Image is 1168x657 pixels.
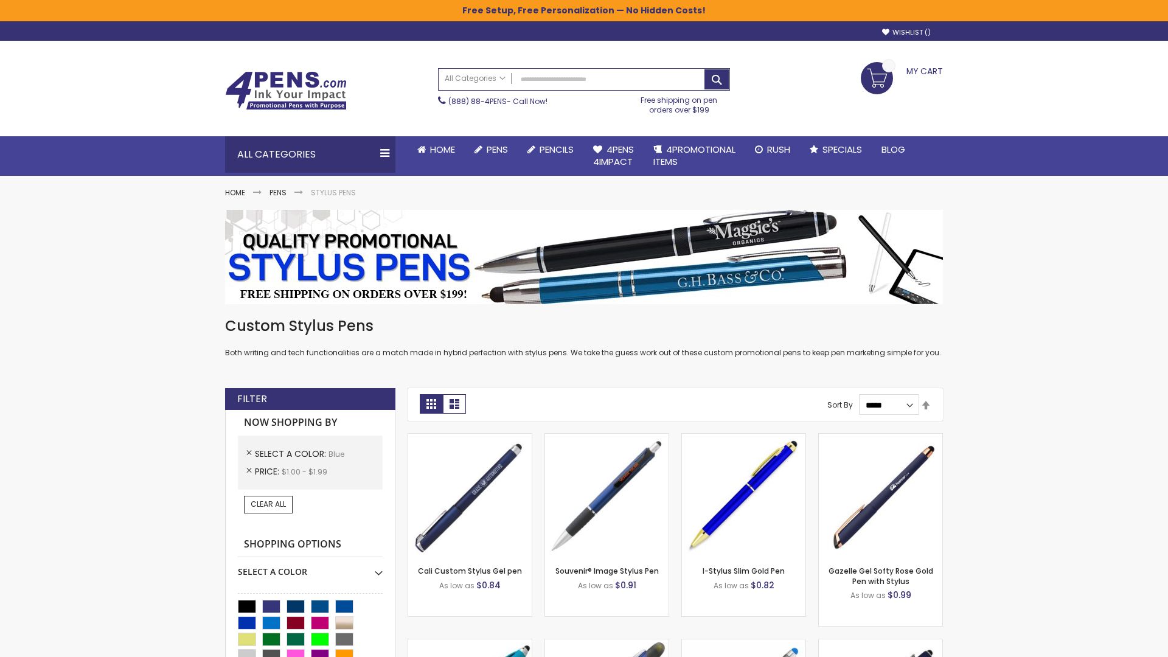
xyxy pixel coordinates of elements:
[487,143,508,156] span: Pens
[540,143,574,156] span: Pencils
[238,557,383,578] div: Select A Color
[628,91,731,115] div: Free shipping on pen orders over $199
[238,410,383,436] strong: Now Shopping by
[682,433,805,443] a: I-Stylus Slim Gold-Blue
[408,136,465,163] a: Home
[465,136,518,163] a: Pens
[418,566,522,576] a: Cali Custom Stylus Gel pen
[703,566,785,576] a: I-Stylus Slim Gold Pen
[225,71,347,110] img: 4Pens Custom Pens and Promotional Products
[751,579,774,591] span: $0.82
[244,496,293,513] a: Clear All
[545,434,669,557] img: Souvenir® Image Stylus Pen-Blue
[269,187,287,198] a: Pens
[653,143,735,168] span: 4PROMOTIONAL ITEMS
[225,187,245,198] a: Home
[448,96,507,106] a: (888) 88-4PENS
[827,400,853,410] label: Sort By
[430,143,455,156] span: Home
[819,434,942,557] img: Gazelle Gel Softy Rose Gold Pen with Stylus-Blue
[311,187,356,198] strong: Stylus Pens
[408,433,532,443] a: Cali Custom Stylus Gel pen-Blue
[745,136,800,163] a: Rush
[448,96,547,106] span: - Call Now!
[545,639,669,649] a: Souvenir® Jalan Highlighter Stylus Pen Combo-Blue
[829,566,933,586] a: Gazelle Gel Softy Rose Gold Pen with Stylus
[555,566,659,576] a: Souvenir® Image Stylus Pen
[238,532,383,558] strong: Shopping Options
[644,136,745,176] a: 4PROMOTIONALITEMS
[767,143,790,156] span: Rush
[476,579,501,591] span: $0.84
[615,579,636,591] span: $0.91
[583,136,644,176] a: 4Pens4impact
[545,433,669,443] a: Souvenir® Image Stylus Pen-Blue
[225,316,943,358] div: Both writing and tech functionalities are a match made in hybrid perfection with stylus pens. We ...
[255,448,328,460] span: Select A Color
[420,394,443,414] strong: Grid
[578,580,613,591] span: As low as
[225,136,395,173] div: All Categories
[872,136,915,163] a: Blog
[850,590,886,600] span: As low as
[819,433,942,443] a: Gazelle Gel Softy Rose Gold Pen with Stylus-Blue
[518,136,583,163] a: Pencils
[237,392,267,406] strong: Filter
[822,143,862,156] span: Specials
[800,136,872,163] a: Specials
[682,639,805,649] a: Islander Softy Gel with Stylus - ColorJet Imprint-Blue
[819,639,942,649] a: Custom Soft Touch® Metal Pens with Stylus-Blue
[225,316,943,336] h1: Custom Stylus Pens
[888,589,911,601] span: $0.99
[439,69,512,89] a: All Categories
[328,449,344,459] span: Blue
[408,434,532,557] img: Cali Custom Stylus Gel pen-Blue
[251,499,286,509] span: Clear All
[255,465,282,478] span: Price
[408,639,532,649] a: Neon Stylus Highlighter-Pen Combo-Blue
[593,143,634,168] span: 4Pens 4impact
[445,74,506,83] span: All Categories
[439,580,474,591] span: As low as
[714,580,749,591] span: As low as
[682,434,805,557] img: I-Stylus Slim Gold-Blue
[882,28,931,37] a: Wishlist
[881,143,905,156] span: Blog
[282,467,327,477] span: $1.00 - $1.99
[225,210,943,304] img: Stylus Pens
